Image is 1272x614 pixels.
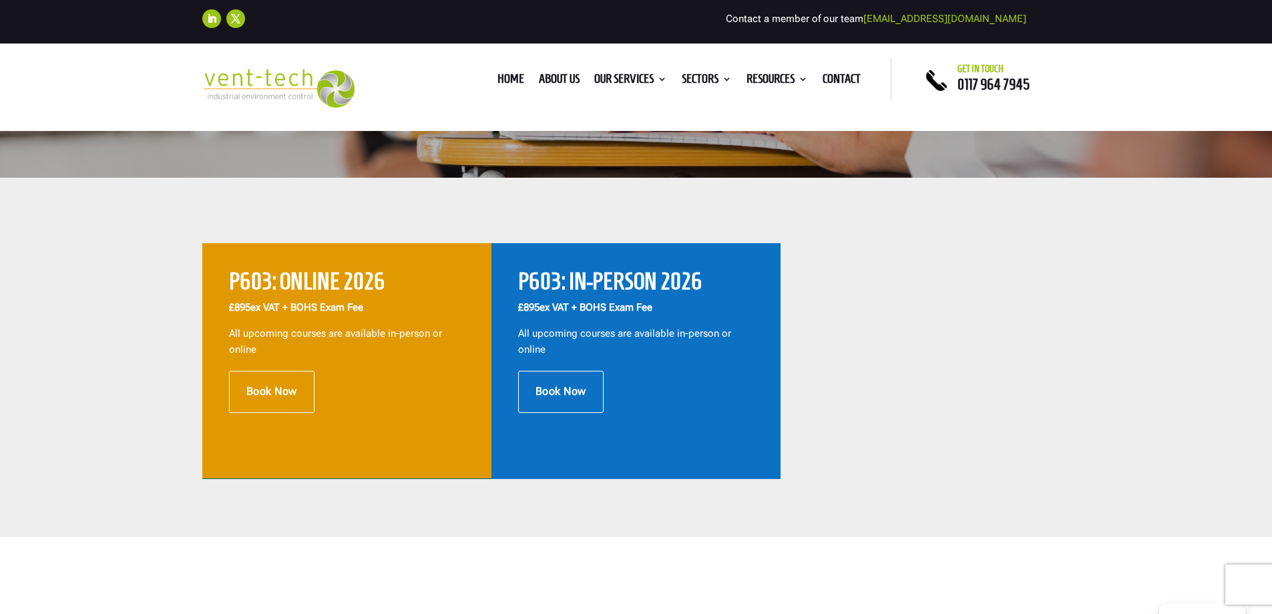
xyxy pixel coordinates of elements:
h2: P603: ONLINE 2026 [229,270,465,300]
strong: ex VAT + BOHS Exam Fee [518,301,652,313]
a: Book Now [518,371,604,412]
a: Home [497,74,524,89]
a: 0117 964 7945 [958,76,1030,92]
p: All upcoming courses are available in-person or online [229,326,465,358]
strong: ex VAT + BOHS Exam Fee [229,301,363,313]
p: All upcoming courses are available in-person or online [518,326,754,358]
a: Follow on X [226,9,245,28]
h2: P603: IN-PERSON 2026 [518,270,754,300]
a: Contact [823,74,861,89]
a: [EMAIL_ADDRESS][DOMAIN_NAME] [863,13,1026,25]
a: About us [539,74,580,89]
a: Resources [747,74,808,89]
a: Sectors [682,74,732,89]
span: Contact a member of our team [726,13,1026,25]
span: £895 [229,301,250,313]
a: Book Now [229,371,314,412]
a: Follow on LinkedIn [202,9,221,28]
img: 2023-09-27T08_35_16.549ZVENT-TECH---Clear-background [202,69,355,108]
span: £895 [518,301,540,313]
a: Our Services [594,74,667,89]
span: Get in touch [958,63,1004,74]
